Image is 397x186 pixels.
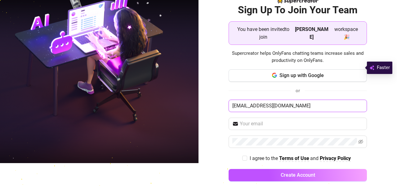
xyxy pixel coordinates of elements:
[229,169,367,181] button: Create Account
[296,88,300,93] span: or
[377,64,390,71] span: Faster
[234,25,292,41] span: You have been invited to join
[240,120,363,128] input: Your email
[320,155,351,162] a: Privacy Policy
[281,172,315,178] span: Create Account
[310,155,320,161] span: and
[279,155,309,162] a: Terms of Use
[331,25,362,41] span: workspace 🎉
[295,26,328,40] strong: [PERSON_NAME]
[369,64,374,71] img: svg%3e
[250,155,279,161] span: I agree to the
[229,100,367,112] input: Enter your Name
[358,139,363,144] span: eye-invisible
[229,50,367,64] span: Supercreator helps OnlyFans chatting teams increase sales and productivity on OnlyFans.
[229,69,367,82] button: Sign up with Google
[229,4,367,16] h2: Sign Up To Join Your Team
[320,155,351,161] strong: Privacy Policy
[279,155,309,161] strong: Terms of Use
[279,72,324,78] span: Sign up with Google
